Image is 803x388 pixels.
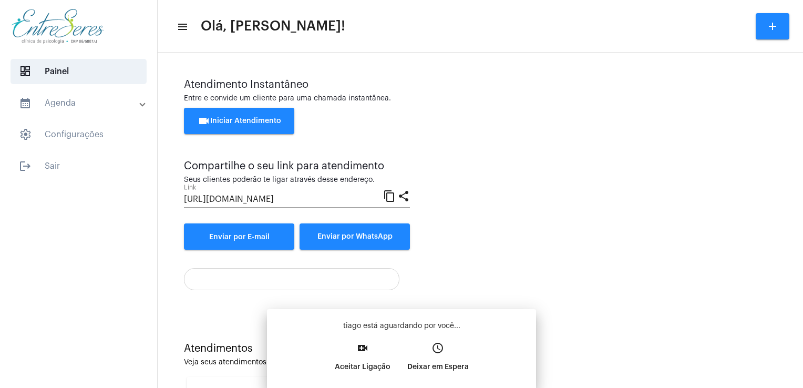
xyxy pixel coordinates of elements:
[431,342,444,354] mat-icon: access_time
[201,18,345,35] span: Olá, [PERSON_NAME]!
[19,97,140,109] mat-panel-title: Agenda
[184,176,410,184] div: Seus clientes poderão te ligar através desse endereço.
[317,233,393,240] span: Enviar por WhatsApp
[335,358,390,376] p: Aceitar Ligação
[275,321,528,331] p: tiago está aguardando por você...
[19,65,32,78] span: sidenav icon
[11,59,147,84] span: Painel
[356,342,369,354] mat-icon: video_call
[326,339,399,384] button: Aceitar Ligação
[383,189,396,202] mat-icon: content_copy
[184,359,777,366] div: Veja seus atendimentos em aberto.
[19,97,32,109] mat-icon: sidenav icon
[399,339,477,384] button: Deixar em Espera
[198,115,210,127] mat-icon: videocam
[209,233,270,241] span: Enviar por E-mail
[8,5,107,47] img: aa27006a-a7e4-c883-abf8-315c10fe6841.png
[177,21,187,33] mat-icon: sidenav icon
[184,343,777,354] div: Atendimentos
[184,79,777,90] div: Atendimento Instantâneo
[766,20,779,33] mat-icon: add
[19,160,32,172] mat-icon: sidenav icon
[11,122,147,147] span: Configurações
[19,128,32,141] span: sidenav icon
[184,160,410,172] div: Compartilhe o seu link para atendimento
[397,189,410,202] mat-icon: share
[407,358,469,376] p: Deixar em Espera
[184,95,777,103] div: Entre e convide um cliente para uma chamada instantânea.
[198,117,281,125] span: Iniciar Atendimento
[11,154,147,179] span: Sair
